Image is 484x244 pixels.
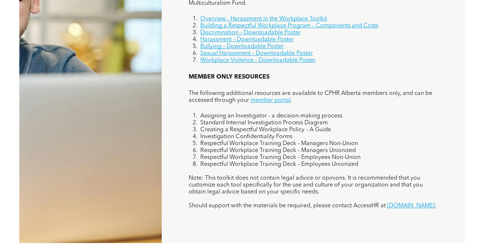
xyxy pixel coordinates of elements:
[189,203,386,209] span: Should support with the materials be required, please contact AccessHR at
[200,44,284,49] a: Bullying – Downloadable Poster
[200,16,327,22] a: Overview - Harassment in the Workplace Toolkit
[200,148,356,153] span: Respectful Workplace Training Deck – Managers Unionized
[291,97,292,103] span: .
[200,120,328,126] span: Standard Internal Investigation Process Diagram
[200,37,294,43] a: Harassment – Downloadable Poster
[189,74,269,80] span: MEMBER ONLY RESOURCES
[200,161,358,167] span: Respectful Workplace Training Deck – Employees Unionized
[200,141,358,147] span: Respectful Workplace Training Deck – Managers Non-Union
[435,203,436,209] span: .
[251,97,291,103] a: member portal
[200,113,342,119] span: Assigning an Investigator - a decision-making process
[200,51,313,56] a: Sexual Harassment – Downloadable Poster
[200,57,316,63] a: Workplace Violence – Downloadable Poster
[200,155,361,160] span: Respectful Workplace Training Deck – Employees Non-Union
[200,127,331,133] span: Creating a Respectful Workplace Policy – A Guide
[189,91,432,103] span: The following additional resources are available to CPHR Alberta members only, and can be accesse...
[189,175,423,195] span: Note: This toolkit does not contain legal advice or opinions. It is recommended that you customiz...
[200,30,301,36] a: Discrimination – Downloadable Poster
[200,23,378,29] a: Building a Respectful Workplace Program – Components and Costs
[200,134,292,140] span: Investigation Confidentiality Forms
[387,203,435,209] a: [DOMAIN_NAME]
